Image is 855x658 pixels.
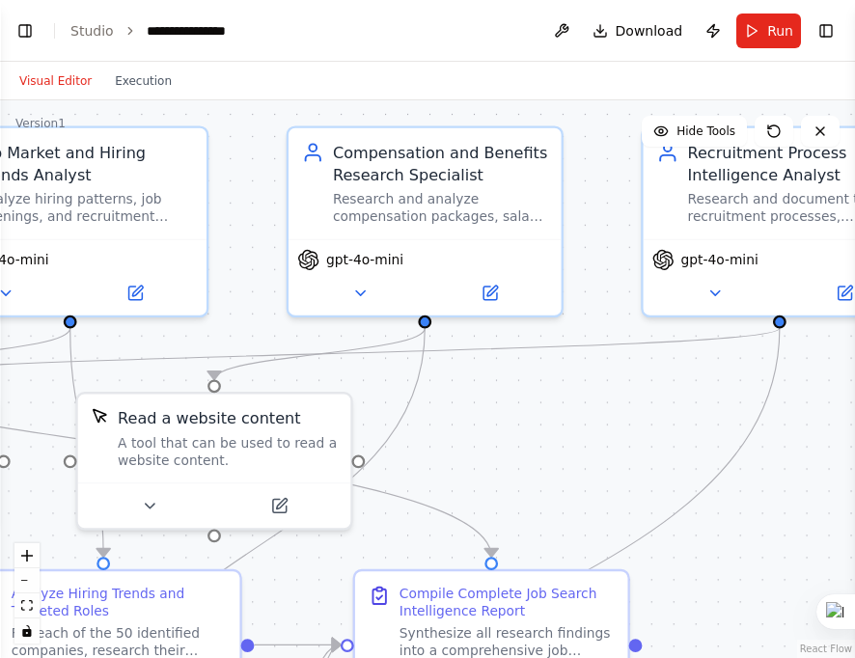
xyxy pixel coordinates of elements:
div: React Flow controls [14,543,40,644]
div: Read a website content [118,407,300,429]
button: Execution [103,69,183,93]
span: gpt-4o-mini [681,251,758,268]
a: React Flow attribution [800,644,852,654]
a: Studio [70,23,114,39]
nav: breadcrumb [70,21,242,41]
div: Analyze Hiring Trends and Targeted Roles [12,585,227,620]
g: Edge from bac4eedb-5a59-4384-bd4b-c0fb4cfff5ca to b0612a10-0a99-4170-9121-e370e433595b [204,328,436,379]
span: Download [616,21,683,41]
span: gpt-4o-mini [326,251,403,268]
div: Compensation and Benefits Research SpecialistResearch and analyze compensation packages, salary r... [287,125,564,317]
button: Open in side panel [72,280,198,307]
div: Version 1 [15,116,66,131]
div: Compensation and Benefits Research Specialist [333,141,548,185]
g: Edge from 79b11211-7454-48e1-bde9-a9c0de292358 to 1c7a1d61-2d3e-47e7-bd2d-f7ab9cef690c [59,328,114,557]
g: Edge from 1c7a1d61-2d3e-47e7-bd2d-f7ab9cef690c to fc3405cb-5664-42ef-9061-e4e69648f8bd [254,634,341,656]
button: Show left sidebar [12,17,39,44]
span: Run [767,21,793,41]
button: toggle interactivity [14,618,40,644]
span: Hide Tools [676,123,735,139]
button: fit view [14,593,40,618]
button: Hide Tools [642,116,747,147]
button: Show right sidebar [813,17,840,44]
button: Open in side panel [427,280,553,307]
div: Research and analyze compensation packages, salary ranges, benefits offerings, and total rewards ... [333,190,548,226]
div: ScrapeElementFromWebsiteToolRead a website contentA tool that can be used to read a website content. [75,392,352,531]
button: Visual Editor [8,69,103,93]
button: Open in side panel [216,493,342,520]
button: zoom out [14,568,40,593]
div: Compile Complete Job Search Intelligence Report [400,585,615,620]
div: A tool that can be used to read a website content. [118,434,337,470]
img: ScrapeElementFromWebsiteTool [92,407,109,425]
button: Run [736,14,801,48]
button: zoom in [14,543,40,568]
button: Download [585,14,691,48]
